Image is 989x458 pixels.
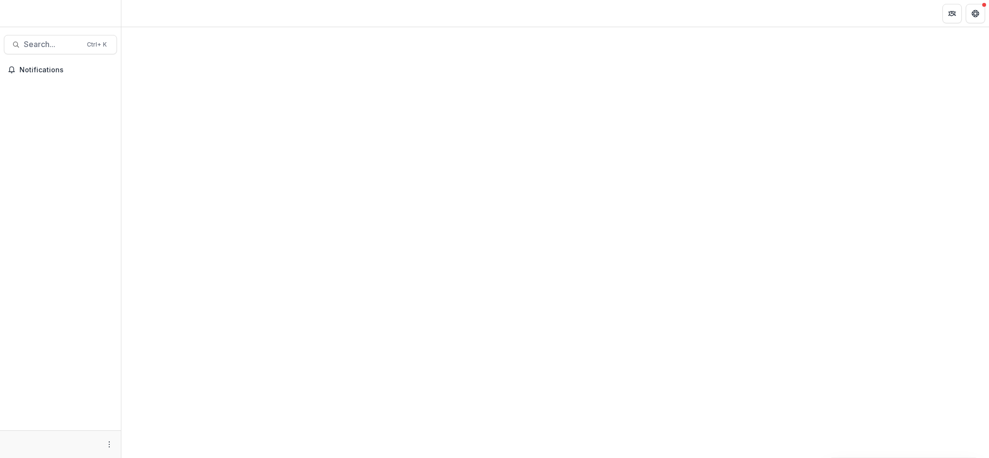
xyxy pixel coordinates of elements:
[125,6,167,20] nav: breadcrumb
[85,39,109,50] div: Ctrl + K
[966,4,985,23] button: Get Help
[942,4,962,23] button: Partners
[24,40,81,49] span: Search...
[103,439,115,450] button: More
[19,66,113,74] span: Notifications
[4,62,117,78] button: Notifications
[4,35,117,54] button: Search...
